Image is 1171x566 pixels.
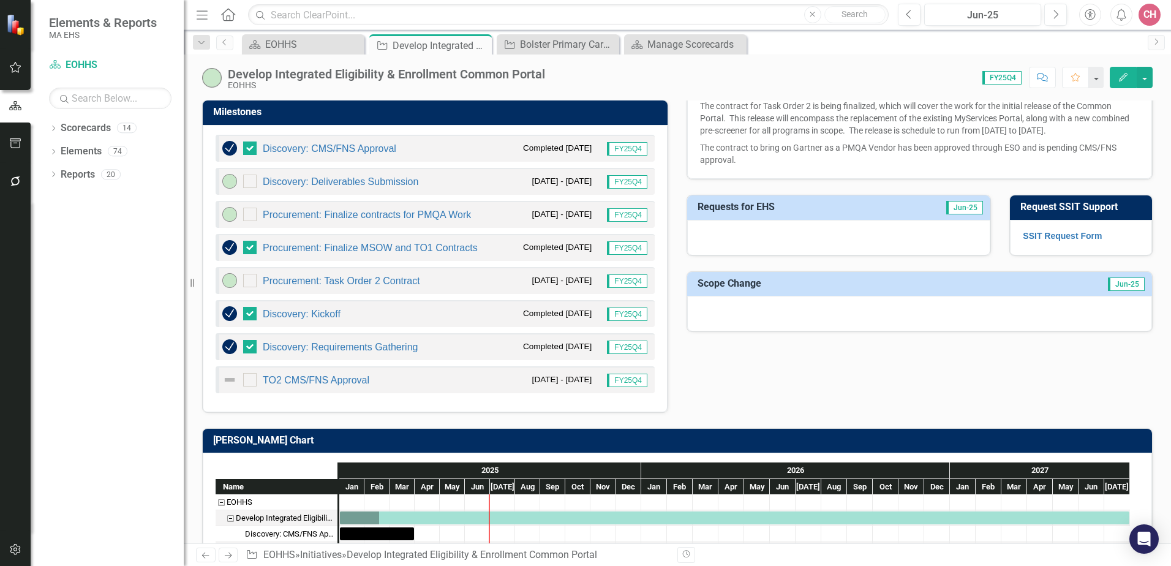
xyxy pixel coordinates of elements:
[540,479,565,495] div: Sep
[213,107,661,118] h3: Milestones
[263,342,418,352] a: Discovery: Requirements Gathering
[796,479,821,495] div: Jul
[590,479,616,495] div: Nov
[49,88,171,109] input: Search Below...
[216,510,337,526] div: Develop Integrated Eligibility & Enrollment Common Portal
[246,548,668,562] div: » »
[340,527,414,540] div: Task: Start date: 2025-01-01 End date: 2025-03-31
[824,6,886,23] button: Search
[263,143,396,154] a: Discovery: CMS/FNS Approval
[946,201,983,214] span: Jun-25
[1020,202,1146,213] h3: Request SSIT Support
[647,37,744,52] div: Manage Scorecards
[532,208,592,220] small: [DATE] - [DATE]
[263,209,471,220] a: Procurement: Finalize contracts for PMQA Work
[821,479,847,495] div: Aug
[227,494,252,510] div: EOHHS
[465,479,490,495] div: Jun
[222,141,237,156] img: Complete
[616,479,641,495] div: Dec
[49,15,157,30] span: Elements & Reports
[700,139,1139,166] p: The contract to bring on Gartner as a PMQA Vendor has been approved through ESO and is pending CM...
[216,494,337,510] div: Task: EOHHS Start date: 2025-01-01 End date: 2025-01-02
[222,339,237,354] img: Complete
[300,549,342,560] a: Initiatives
[245,526,334,542] div: Discovery: CMS/FNS Approval
[364,479,390,495] div: Feb
[49,30,157,40] small: MA EHS
[873,479,898,495] div: Oct
[1108,277,1145,291] span: Jun-25
[245,37,361,52] a: EOHHS
[698,278,979,289] h3: Scope Change
[49,58,171,72] a: EOHHS
[117,123,137,134] div: 14
[607,341,647,354] span: FY25Q4
[263,309,341,319] a: Discovery: Kickoff
[523,241,592,253] small: Completed [DATE]
[222,372,237,387] img: Not Defined
[515,479,540,495] div: Aug
[222,174,237,189] img: On-track
[263,276,420,286] a: Procurement: Task Order 2 Contract
[263,549,295,560] a: EOHHS
[213,435,1146,446] h3: [PERSON_NAME] Chart
[924,479,950,495] div: Dec
[440,479,465,495] div: May
[641,462,950,478] div: 2026
[265,37,361,52] div: EOHHS
[228,81,545,90] div: EOHHS
[248,4,889,26] input: Search ClearPoint...
[1053,479,1079,495] div: May
[693,479,718,495] div: Mar
[607,241,647,255] span: FY25Q4
[1104,479,1130,495] div: Jul
[1129,524,1159,554] div: Open Intercom Messenger
[976,479,1001,495] div: Feb
[61,121,111,135] a: Scorecards
[667,479,693,495] div: Feb
[532,274,592,286] small: [DATE] - [DATE]
[847,479,873,495] div: Sep
[607,274,647,288] span: FY25Q4
[607,208,647,222] span: FY25Q4
[532,374,592,385] small: [DATE] - [DATE]
[500,37,616,52] a: Bolster Primary Care Physician workforce
[222,240,237,255] img: Complete
[108,146,127,157] div: 74
[216,542,337,558] div: Discovery: Deliverables Submission
[216,526,337,542] div: Task: Start date: 2025-01-01 End date: 2025-03-31
[744,479,770,495] div: May
[216,494,337,510] div: EOHHS
[490,479,515,495] div: Jul
[607,308,647,321] span: FY25Q4
[222,273,237,288] img: On-track
[532,175,592,187] small: [DATE] - [DATE]
[347,549,597,560] div: Develop Integrated Eligibility & Enrollment Common Portal
[928,8,1037,23] div: Jun-25
[390,479,415,495] div: Mar
[393,38,489,53] div: Develop Integrated Eligibility & Enrollment Common Portal
[898,479,924,495] div: Nov
[523,341,592,352] small: Completed [DATE]
[523,308,592,319] small: Completed [DATE]
[982,71,1022,85] span: FY25Q4
[245,542,334,558] div: Discovery: Deliverables Submission
[565,479,590,495] div: Oct
[61,145,102,159] a: Elements
[228,67,545,81] div: Develop Integrated Eligibility & Enrollment Common Portal
[216,542,337,558] div: Task: Start date: 2025-01-01 End date: 2025-07-31
[641,479,667,495] div: Jan
[263,176,418,187] a: Discovery: Deliverables Submission
[61,168,95,182] a: Reports
[698,202,890,213] h3: Requests for EHS
[236,510,334,526] div: Develop Integrated Eligibility & Enrollment Common Portal
[1027,479,1053,495] div: Apr
[339,479,364,495] div: Jan
[6,13,28,36] img: ClearPoint Strategy
[1079,479,1104,495] div: Jun
[842,9,868,19] span: Search
[1139,4,1161,26] button: CH
[700,97,1139,139] p: The contract for Task Order 2 is being finalized, which will cover the work for the initial relea...
[718,479,744,495] div: Apr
